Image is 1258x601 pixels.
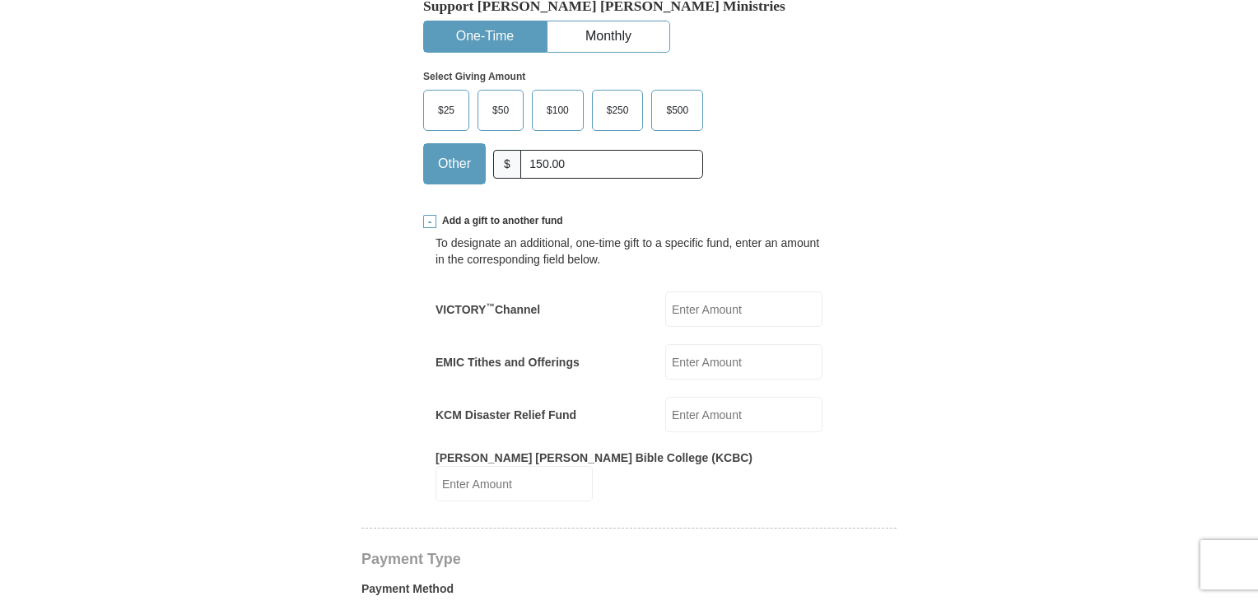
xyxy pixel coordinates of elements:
[547,21,669,52] button: Monthly
[486,301,495,311] sup: ™
[665,344,822,380] input: Enter Amount
[436,214,563,228] span: Add a gift to another fund
[436,301,540,318] label: VICTORY Channel
[436,235,822,268] div: To designate an additional, one-time gift to a specific fund, enter an amount in the correspondin...
[665,397,822,432] input: Enter Amount
[436,450,752,466] label: [PERSON_NAME] [PERSON_NAME] Bible College (KCBC)
[520,150,703,179] input: Other Amount
[436,466,593,501] input: Enter Amount
[599,98,637,123] span: $250
[436,407,576,423] label: KCM Disaster Relief Fund
[430,98,463,123] span: $25
[361,552,897,566] h4: Payment Type
[423,71,525,82] strong: Select Giving Amount
[493,150,521,179] span: $
[658,98,697,123] span: $500
[538,98,577,123] span: $100
[665,291,822,327] input: Enter Amount
[484,98,517,123] span: $50
[430,151,479,176] span: Other
[424,21,546,52] button: One-Time
[436,354,580,370] label: EMIC Tithes and Offerings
